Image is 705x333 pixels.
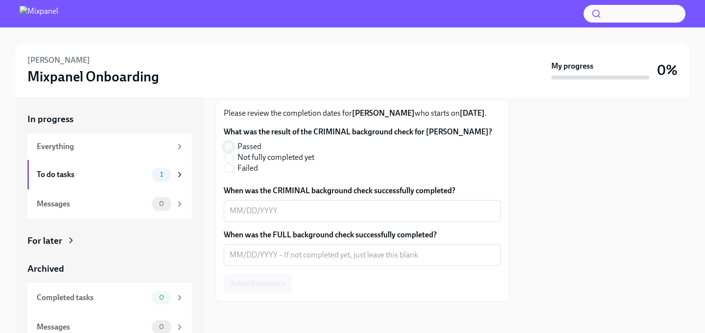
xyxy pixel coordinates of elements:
span: 0 [153,294,170,301]
span: Passed [237,141,261,152]
h3: 0% [657,61,678,79]
a: Completed tasks0 [27,283,192,312]
a: To do tasks1 [27,160,192,189]
a: In progress [27,113,192,126]
span: 0 [153,200,170,207]
div: Messages [37,199,148,209]
strong: [PERSON_NAME] [352,108,415,118]
span: 0 [153,323,170,331]
span: 1 [154,171,169,178]
div: Everything [37,141,171,152]
div: Messages [37,322,148,333]
a: Everything [27,133,192,160]
h3: Mixpanel Onboarding [27,68,159,85]
div: Completed tasks [37,292,148,303]
label: When was the CRIMINAL background check successfully completed? [224,185,501,196]
label: What was the result of the CRIMINAL background check for [PERSON_NAME]? [224,127,492,137]
label: When was the FULL background check successfully completed? [224,230,501,240]
div: For later [27,234,62,247]
img: Mixpanel [20,6,58,22]
a: Messages0 [27,189,192,219]
strong: My progress [551,61,593,72]
h6: [PERSON_NAME] [27,55,90,66]
strong: [DATE] [460,108,485,118]
span: Not fully completed yet [237,152,314,163]
p: Please review the completion dates for who starts on . [224,108,501,119]
a: Archived [27,262,192,275]
a: For later [27,234,192,247]
div: To do tasks [37,169,148,180]
span: Failed [237,163,258,174]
